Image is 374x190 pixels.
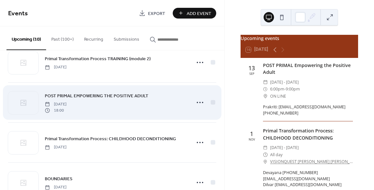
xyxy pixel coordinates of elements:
[45,144,67,150] span: [DATE]
[270,144,299,151] span: [DATE] - [DATE]
[263,158,268,165] div: ​
[134,8,170,19] a: Export
[79,26,108,49] button: Recurring
[45,92,148,100] a: POST PRIMAL EMPOWERING THE POSITIVE ADULT
[45,64,67,70] span: [DATE]
[45,93,148,100] span: POST PRIMAL EMPOWERING THE POSITIVE ADULT
[45,56,151,62] span: Primal Transformation Process TRAINING (module 2)
[249,138,255,141] div: Nov
[270,86,284,92] span: 6:00pm
[263,93,268,100] div: ​
[45,136,176,142] span: Primal Transformation Process: CHILDHOOD DECONDITIONING
[263,151,268,158] div: ​
[270,79,299,86] span: [DATE] - [DATE]
[263,79,268,86] div: ​
[45,107,67,113] span: 18:00
[8,7,28,20] span: Events
[45,55,151,62] a: Primal Transformation Process TRAINING (module 2)
[286,86,300,92] span: 9:00pm
[148,10,165,17] span: Export
[187,10,211,17] span: Add Event
[270,151,282,158] span: All day
[241,35,358,42] div: Upcoming events
[263,104,353,116] div: Prakriti: [EMAIL_ADDRESS][DOMAIN_NAME] [PHONE_NUMBER]
[270,93,286,100] span: ON LINE
[263,62,353,76] div: POST PRIMAL Empowering the Positive Adult
[284,86,286,92] span: -
[45,102,67,107] span: [DATE]
[173,8,216,19] button: Add Event
[263,86,268,92] div: ​
[250,131,253,137] div: 1
[45,175,72,183] a: BOUNDARIES
[270,158,353,165] a: VISIONQUEST [PERSON_NAME] [PERSON_NAME] MEXICO
[45,135,176,142] a: Primal Transformation Process: CHILDHOOD DECONDITIONING
[263,170,353,188] div: Devayana [PHONE_NUMBER] [EMAIL_ADDRESS][DOMAIN_NAME] Dilvar [EMAIL_ADDRESS][DOMAIN_NAME]
[108,26,144,49] button: Submissions
[263,127,353,141] div: Primal Transformation Process: CHILDHOOD DECONDITIONING
[263,144,268,151] div: ​
[248,65,255,71] div: 13
[46,26,79,49] button: Past (100+)
[249,72,254,75] div: Sep
[6,26,46,50] button: Upcoming (10)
